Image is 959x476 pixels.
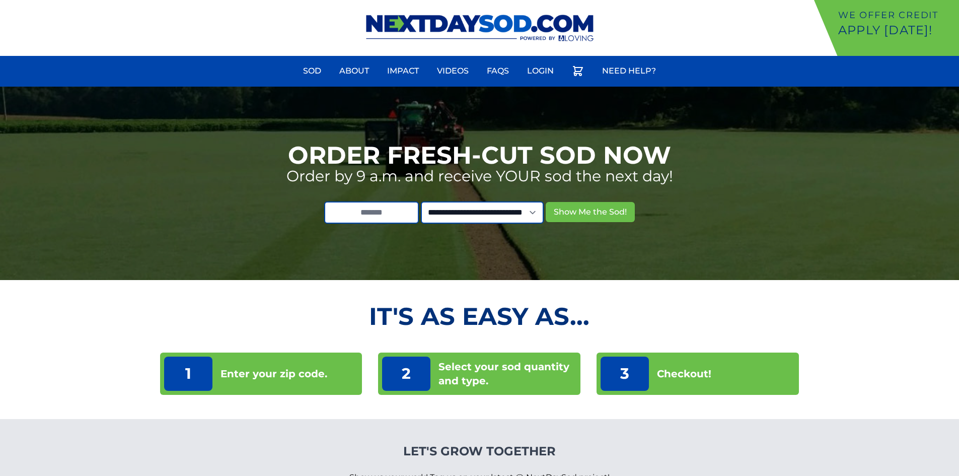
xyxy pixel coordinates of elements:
[657,367,711,381] p: Checkout!
[838,8,955,22] p: We offer Credit
[481,59,515,83] a: FAQs
[349,443,610,459] h4: Let's Grow Together
[596,59,662,83] a: Need Help?
[297,59,327,83] a: Sod
[438,360,576,388] p: Select your sod quantity and type.
[160,304,799,328] h2: It's as Easy As...
[288,143,671,167] h1: Order Fresh-Cut Sod Now
[286,167,673,185] p: Order by 9 a.m. and receive YOUR sod the next day!
[382,357,430,391] p: 2
[521,59,560,83] a: Login
[838,22,955,38] p: Apply [DATE]!
[220,367,327,381] p: Enter your zip code.
[546,202,635,222] button: Show Me the Sod!
[164,357,212,391] p: 1
[431,59,475,83] a: Videos
[333,59,375,83] a: About
[601,357,649,391] p: 3
[381,59,425,83] a: Impact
